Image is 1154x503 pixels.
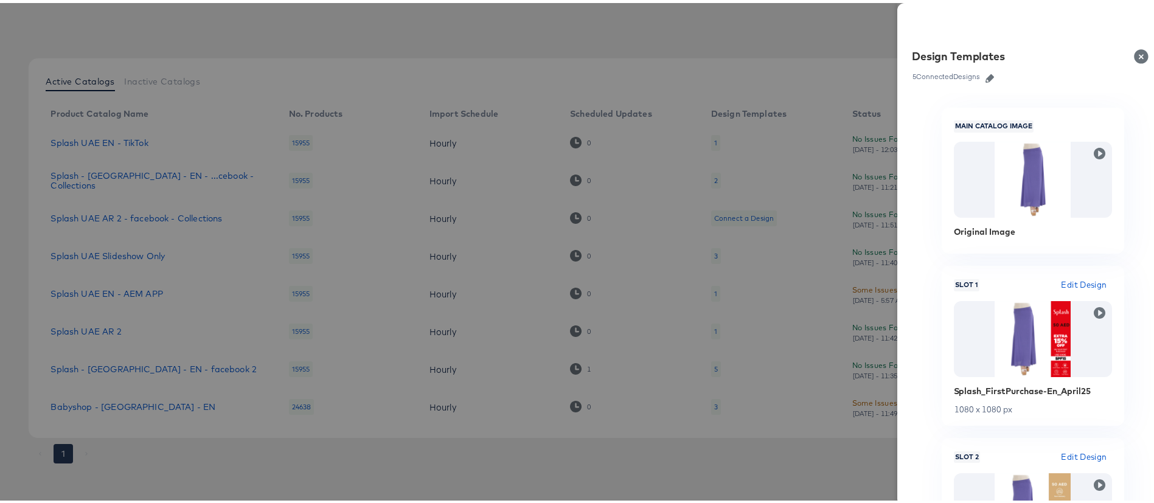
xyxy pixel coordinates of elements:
span: Slot 2 [954,449,980,459]
div: 1080 x 1080 px [954,402,1112,411]
span: Edit Design [1061,447,1107,461]
span: Main Catalog Image [954,119,1034,128]
button: Edit Design [1056,275,1111,289]
div: Original Image [954,224,1112,234]
button: Edit Design [1056,447,1111,461]
div: Splash_FirstPurchase-En_April25 [954,383,1112,393]
span: Slot 1 [954,277,979,287]
span: Edit Design [1061,275,1107,289]
div: 5 Connected Designs [912,69,981,78]
div: Design Templates [912,46,1005,61]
